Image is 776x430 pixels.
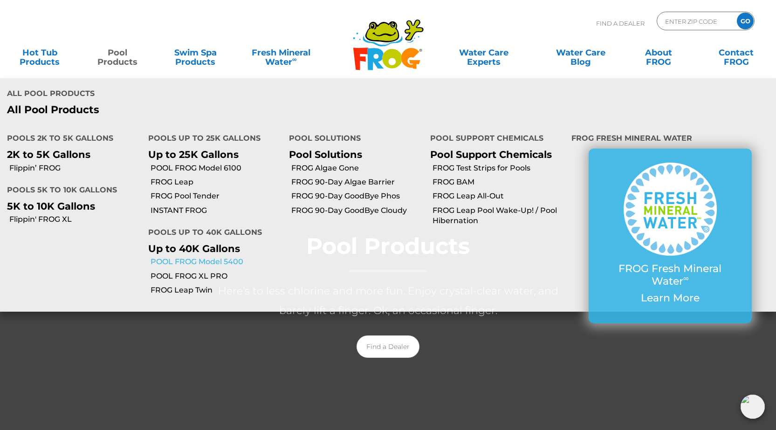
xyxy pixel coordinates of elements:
a: Flippin' FROG XL [9,214,141,225]
img: openIcon [741,395,765,419]
a: FROG 90-Day GoodBye Phos [291,191,423,201]
a: FROG 90-Day GoodBye Cloudy [291,205,423,216]
a: Find a Dealer [357,335,419,358]
a: Fresh MineralWater∞ [243,43,319,62]
p: 5K to 10K Gallons [7,200,134,212]
h4: Pools 5K to 10K Gallons [7,182,134,200]
a: Water CareExperts [434,43,533,62]
p: Pool Support Chemicals [430,149,557,160]
h4: FROG Fresh Mineral Water [571,130,769,149]
a: ContactFROG [706,43,767,62]
p: Up to 40K Gallons [148,243,275,254]
a: FROG BAM [433,177,564,187]
h4: Pools 2K to 5K Gallons [7,130,134,149]
p: Find A Dealer [596,12,645,35]
a: FROG 90-Day Algae Barrier [291,177,423,187]
a: POOL FROG Model 6100 [151,163,282,173]
h4: Pool Support Chemicals [430,130,557,149]
a: INSTANT FROG [151,205,282,216]
a: FROG Algae Gone [291,163,423,173]
h4: Pool Solutions [289,130,416,149]
a: Hot TubProducts [9,43,70,62]
a: POOL FROG XL PRO [151,271,282,281]
a: FROG Leap Pool Wake-Up! / Pool Hibernation [433,205,564,226]
sup: ∞ [292,55,297,63]
a: FROG Pool Tender [151,191,282,201]
p: 2K to 5K Gallons [7,149,134,160]
p: Up to 25K Gallons [148,149,275,160]
input: Zip Code Form [664,14,727,28]
h4: All Pool Products [7,85,381,104]
a: FROG Test Strips for Pools [433,163,564,173]
h4: Pools up to 25K Gallons [148,130,275,149]
a: All Pool Products [7,104,381,116]
a: PoolProducts [87,43,148,62]
a: FROG Leap [151,177,282,187]
a: Water CareBlog [550,43,611,62]
a: Swim SpaProducts [165,43,226,62]
input: GO [737,13,754,29]
a: POOL FROG Model 5400 [151,257,282,267]
p: FROG Fresh Mineral Water [607,263,733,287]
a: FROG Leap All-Out [433,191,564,201]
a: Flippin’ FROG [9,163,141,173]
a: AboutFROG [628,43,689,62]
p: Learn More [607,292,733,304]
a: FROG Fresh Mineral Water∞ Learn More [607,163,733,309]
h4: Pools up to 40K Gallons [148,224,275,243]
sup: ∞ [683,273,689,283]
a: Pool Solutions [289,149,362,160]
a: FROG Leap Twin [151,285,282,295]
